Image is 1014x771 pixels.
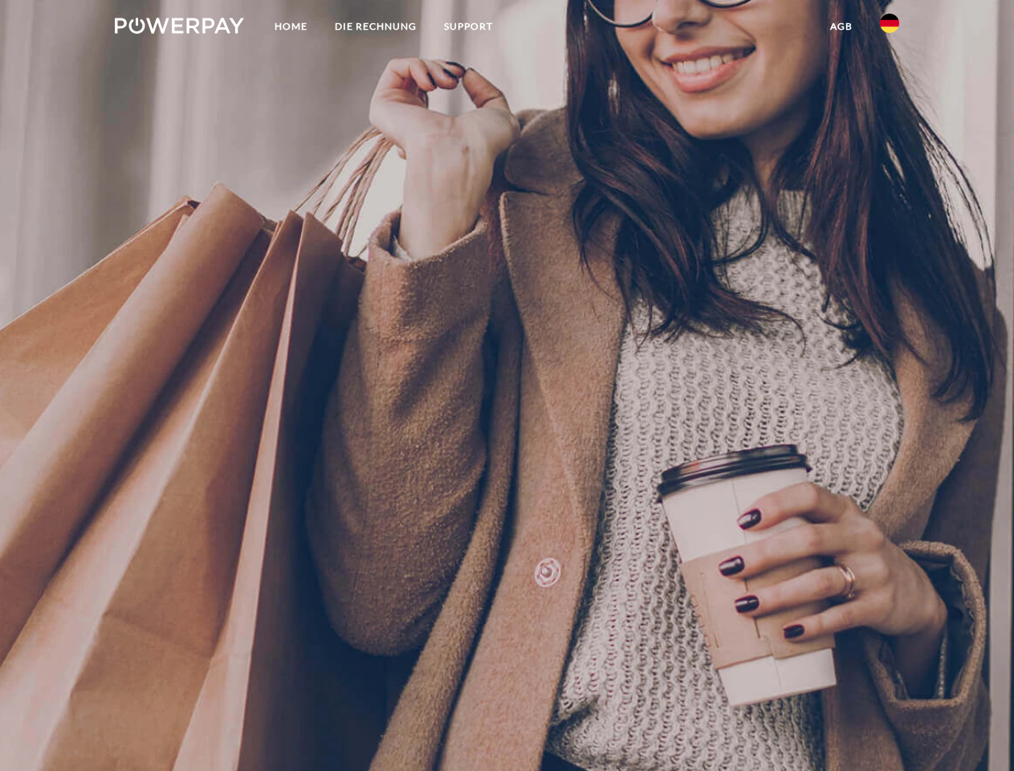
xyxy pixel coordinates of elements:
[430,12,507,41] a: SUPPORT
[321,12,430,41] a: DIE RECHNUNG
[816,12,866,41] a: agb
[115,18,244,34] img: logo-powerpay-white.svg
[261,12,321,41] a: Home
[880,14,899,33] img: de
